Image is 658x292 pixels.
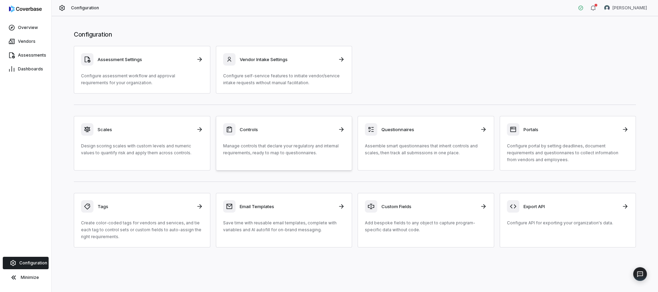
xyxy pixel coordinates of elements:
p: Assemble smart questionnaires that inherit controls and scales, then track all submissions in one... [365,143,487,156]
span: Vendors [18,39,36,44]
a: Vendors [1,35,50,48]
img: Coverbase logo [9,6,42,12]
span: Overview [18,25,38,30]
button: Minimize [3,271,49,284]
p: Manage controls that declare your regulatory and internal requirements, ready to map to questionn... [223,143,345,156]
a: Export APIConfigure API for exporting your organization's data. [500,193,636,247]
h3: Tags [98,203,192,210]
p: Design scoring scales with custom levels and numeric values to quantify risk and apply them acros... [81,143,203,156]
button: Raquel Wilson avatar[PERSON_NAME] [600,3,651,13]
span: [PERSON_NAME] [612,5,647,11]
h3: Assessment Settings [98,56,192,62]
span: Assessments [18,52,46,58]
p: Configure portal by setting deadlines, document requirements and questionnaires to collect inform... [507,143,629,163]
h3: Portals [524,126,618,133]
img: Raquel Wilson avatar [604,5,610,11]
a: PortalsConfigure portal by setting deadlines, document requirements and questionnaires to collect... [500,116,636,171]
p: Save time with reusable email templates, complete with variables and AI autofill for on-brand mes... [223,220,345,233]
h3: Custom Fields [381,203,476,210]
a: Assessments [1,49,50,61]
h3: Controls [240,126,334,133]
h3: Scales [98,126,192,133]
span: Configuration [19,260,47,266]
a: Configuration [3,257,49,269]
p: Add bespoke fields to any object to capture program-specific data without code. [365,220,487,233]
a: Dashboards [1,63,50,75]
a: TagsCreate color-coded tags for vendors and services, and tie each tag to control sets or custom ... [74,193,210,247]
a: Email TemplatesSave time with reusable email templates, complete with variables and AI autofill f... [216,193,352,247]
h3: Export API [524,203,618,210]
a: ControlsManage controls that declare your regulatory and internal requirements, ready to map to q... [216,116,352,171]
h3: Vendor Intake Settings [240,56,334,62]
h3: Email Templates [240,203,334,210]
h1: Configuration [74,30,636,39]
span: Minimize [21,275,39,280]
span: Dashboards [18,66,43,72]
span: Configuration [71,5,99,11]
a: ScalesDesign scoring scales with custom levels and numeric values to quantify risk and apply them... [74,116,210,171]
p: Configure assessment workflow and approval requirements for your organization. [81,72,203,86]
a: Assessment SettingsConfigure assessment workflow and approval requirements for your organization. [74,46,210,94]
p: Create color-coded tags for vendors and services, and tie each tag to control sets or custom fiel... [81,220,203,240]
a: QuestionnairesAssemble smart questionnaires that inherit controls and scales, then track all subm... [358,116,494,171]
p: Configure self-service features to initiate vendor/service intake requests without manual facilit... [223,72,345,86]
a: Overview [1,21,50,34]
a: Vendor Intake SettingsConfigure self-service features to initiate vendor/service intake requests ... [216,46,352,94]
p: Configure API for exporting your organization's data. [507,220,629,226]
a: Custom FieldsAdd bespoke fields to any object to capture program-specific data without code. [358,193,494,247]
h3: Questionnaires [381,126,476,133]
